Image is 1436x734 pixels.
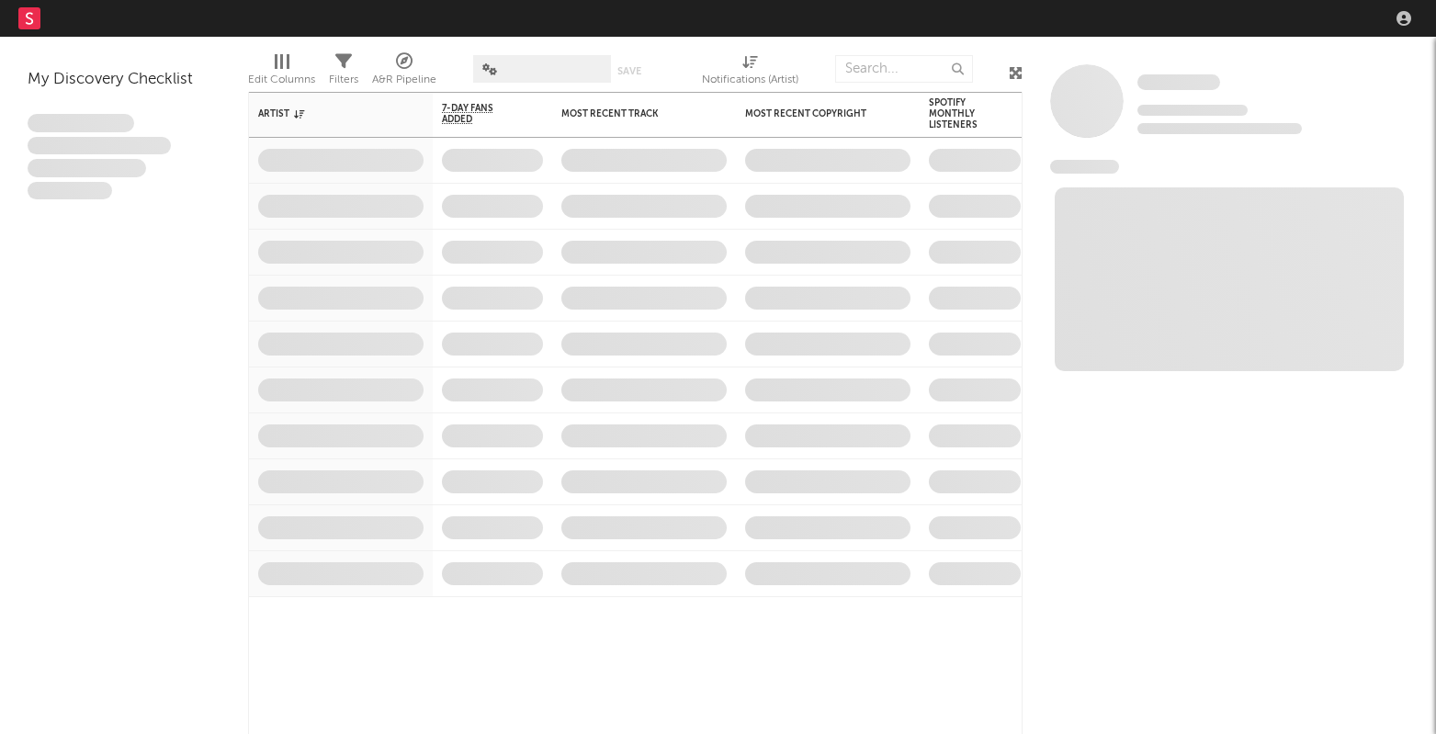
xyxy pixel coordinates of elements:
[561,108,699,119] div: Most Recent Track
[1050,160,1119,174] span: News Feed
[1137,123,1302,134] span: 0 fans last week
[248,69,315,91] div: Edit Columns
[28,159,146,177] span: Praesent ac interdum
[28,114,134,132] span: Lorem ipsum dolor
[1137,73,1220,92] a: Some Artist
[1137,74,1220,90] span: Some Artist
[372,69,436,91] div: A&R Pipeline
[929,97,993,130] div: Spotify Monthly Listeners
[329,46,358,99] div: Filters
[248,46,315,99] div: Edit Columns
[745,108,883,119] div: Most Recent Copyright
[28,137,171,155] span: Integer aliquet in purus et
[258,108,396,119] div: Artist
[28,69,220,91] div: My Discovery Checklist
[702,46,798,99] div: Notifications (Artist)
[28,182,112,200] span: Aliquam viverra
[372,46,436,99] div: A&R Pipeline
[835,55,973,83] input: Search...
[702,69,798,91] div: Notifications (Artist)
[329,69,358,91] div: Filters
[442,103,515,125] span: 7-Day Fans Added
[1137,105,1248,116] span: Tracking Since: [DATE]
[617,66,641,76] button: Save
